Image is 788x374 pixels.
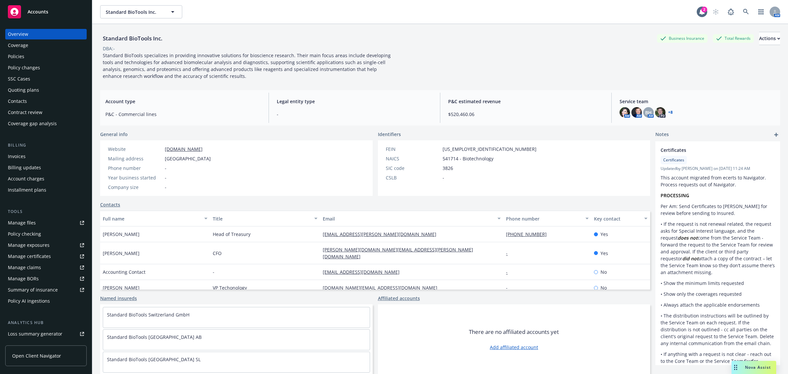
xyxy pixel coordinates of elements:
[591,211,650,226] button: Key contact
[5,285,87,295] a: Summary of insurance
[5,85,87,95] a: Quoting plans
[213,284,247,291] span: VP Techonology
[165,174,166,181] span: -
[5,240,87,250] a: Manage exposures
[105,98,261,105] span: Account type
[5,162,87,173] a: Billing updates
[661,203,775,217] p: Per Am: Send Certificates to [PERSON_NAME] for review before sending to Insured.
[663,157,684,163] span: Certificates
[5,29,87,39] a: Overview
[759,32,780,45] button: Actions
[448,111,603,118] span: $520,460.06
[386,155,440,162] div: NAICS
[682,255,699,262] em: did not
[277,98,432,105] span: Legal entity type
[5,208,87,215] div: Tools
[8,174,44,184] div: Account charges
[28,9,48,14] span: Accounts
[8,329,62,339] div: Loss summary generator
[105,111,261,118] span: P&C - Commercial lines
[743,358,752,364] em: first
[107,356,201,362] a: Standard BioTools [GEOGRAPHIC_DATA] SL
[5,151,87,162] a: Invoices
[709,5,722,18] a: Start snowing
[5,319,87,326] div: Analytics hub
[103,215,200,222] div: Full name
[8,162,41,173] div: Billing updates
[378,131,401,138] span: Identifiers
[8,29,28,39] div: Overview
[323,285,443,291] a: [DOMAIN_NAME][EMAIL_ADDRESS][DOMAIN_NAME]
[448,98,603,105] span: P&C estimated revenue
[103,269,145,275] span: Accounting Contact
[8,74,30,84] div: SSC Cases
[103,52,392,79] span: Standard BioTools specializes in providing innovative solutions for bioscience research. Their ma...
[5,262,87,273] a: Manage claims
[506,269,513,275] a: -
[5,218,87,228] a: Manage files
[108,165,162,172] div: Phone number
[8,118,57,129] div: Coverage gap analysis
[661,147,758,153] span: Certificates
[5,273,87,284] a: Manage BORs
[108,174,162,181] div: Year business started
[103,250,140,257] span: [PERSON_NAME]
[732,361,776,374] button: Nova Assist
[8,40,28,51] div: Coverage
[655,131,669,139] span: Notes
[739,5,753,18] a: Search
[386,165,440,172] div: SIC code
[107,334,202,340] a: Standard BioTools [GEOGRAPHIC_DATA] AB
[601,269,607,275] span: No
[107,312,189,318] a: Standard BioTools Switzerland GmbH
[5,62,87,73] a: Policy changes
[100,201,120,208] a: Contacts
[8,151,26,162] div: Invoices
[661,166,775,172] span: Updated by [PERSON_NAME] on [DATE] 11:24 AM
[5,107,87,118] a: Contract review
[8,273,39,284] div: Manage BORs
[103,284,140,291] span: [PERSON_NAME]
[100,295,137,302] a: Named insureds
[320,211,503,226] button: Email
[165,184,166,191] span: -
[8,285,58,295] div: Summary of insurance
[661,351,775,371] p: • If anything with a request is not clear - reach out to the Core Team or the Service Team for cl...
[100,34,165,43] div: Standard BioTools Inc.
[745,364,771,370] span: Nova Assist
[8,96,27,106] div: Contacts
[772,131,780,139] a: add
[668,110,673,114] a: +8
[323,215,493,222] div: Email
[100,131,128,138] span: General info
[323,246,473,260] a: [PERSON_NAME][DOMAIN_NAME][EMAIL_ADDRESS][PERSON_NAME][DOMAIN_NAME]
[8,296,50,306] div: Policy AI ingestions
[12,352,61,359] span: Open Client Navigator
[661,174,775,188] p: This account migrated from ecerts to Navigator. Process requests out of Navigator.
[323,269,405,275] a: [EMAIL_ADDRESS][DOMAIN_NAME]
[620,107,630,118] img: photo
[386,174,440,181] div: CSLB
[8,251,51,262] div: Manage certificates
[8,262,41,273] div: Manage claims
[103,45,115,52] div: DBA: -
[5,296,87,306] a: Policy AI ingestions
[108,184,162,191] div: Company size
[661,301,775,308] p: • Always attach the applicable endorsements
[5,74,87,84] a: SSC Cases
[657,34,708,42] div: Business Insurance
[5,118,87,129] a: Coverage gap analysis
[165,165,166,172] span: -
[732,361,740,374] div: Drag to move
[165,146,203,152] a: [DOMAIN_NAME]
[213,269,214,275] span: -
[8,107,42,118] div: Contract review
[8,240,50,250] div: Manage exposures
[108,146,162,152] div: Website
[506,250,513,256] a: -
[469,328,559,336] span: There are no affiliated accounts yet
[213,250,222,257] span: CFO
[645,109,652,116] span: BH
